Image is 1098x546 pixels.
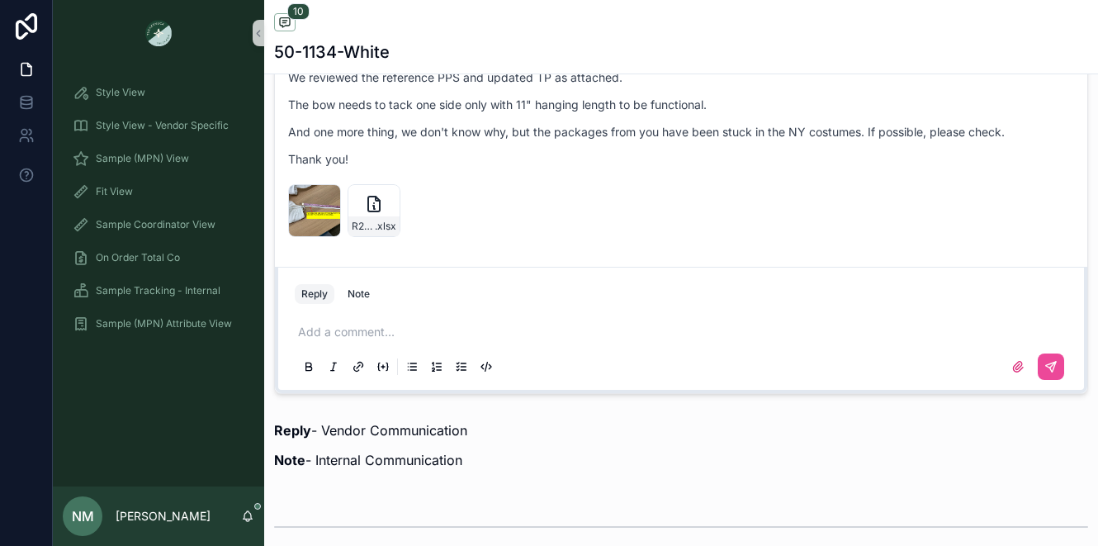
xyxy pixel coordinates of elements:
[96,284,220,297] span: Sample Tracking - Internal
[63,111,254,140] a: Style View - Vendor Specific
[274,40,390,64] h1: 50-1134-White
[348,287,370,301] div: Note
[96,218,215,231] span: Sample Coordinator View
[63,276,254,306] a: Sample Tracking - Internal
[287,3,310,20] span: 10
[96,152,189,165] span: Sample (MPN) View
[288,69,1074,86] p: We reviewed the reference PPS and updated TP as attached.
[375,220,396,233] span: .xlsx
[53,66,264,360] div: scrollable content
[96,185,133,198] span: Fit View
[341,284,376,304] button: Note
[274,450,1088,470] p: - Internal Communication
[295,284,334,304] button: Reply
[274,13,296,34] button: 10
[352,220,375,233] span: R26-50-1134_PEASANT-TOP-W-EYELET-INSET_NATH_PPS-App_[DATE]
[63,210,254,240] a: Sample Coordinator View
[63,243,254,273] a: On Order Total Co
[288,150,1074,168] p: Thank you!
[63,177,254,207] a: Fit View
[96,86,145,99] span: Style View
[274,452,305,468] strong: Note
[63,144,254,173] a: Sample (MPN) View
[145,20,172,46] img: App logo
[96,251,180,264] span: On Order Total Co
[274,420,1088,440] p: - Vendor Communication
[72,506,94,526] span: NM
[63,78,254,107] a: Style View
[116,508,211,525] p: [PERSON_NAME]
[63,309,254,339] a: Sample (MPN) Attribute View
[96,317,232,330] span: Sample (MPN) Attribute View
[274,422,311,439] strong: Reply
[288,123,1074,140] p: And one more thing, we don't know why, but the packages from you have been stuck in the NY costum...
[288,96,1074,113] p: The bow needs to tack one side only with 11" hanging length to be functional.
[96,119,229,132] span: Style View - Vendor Specific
